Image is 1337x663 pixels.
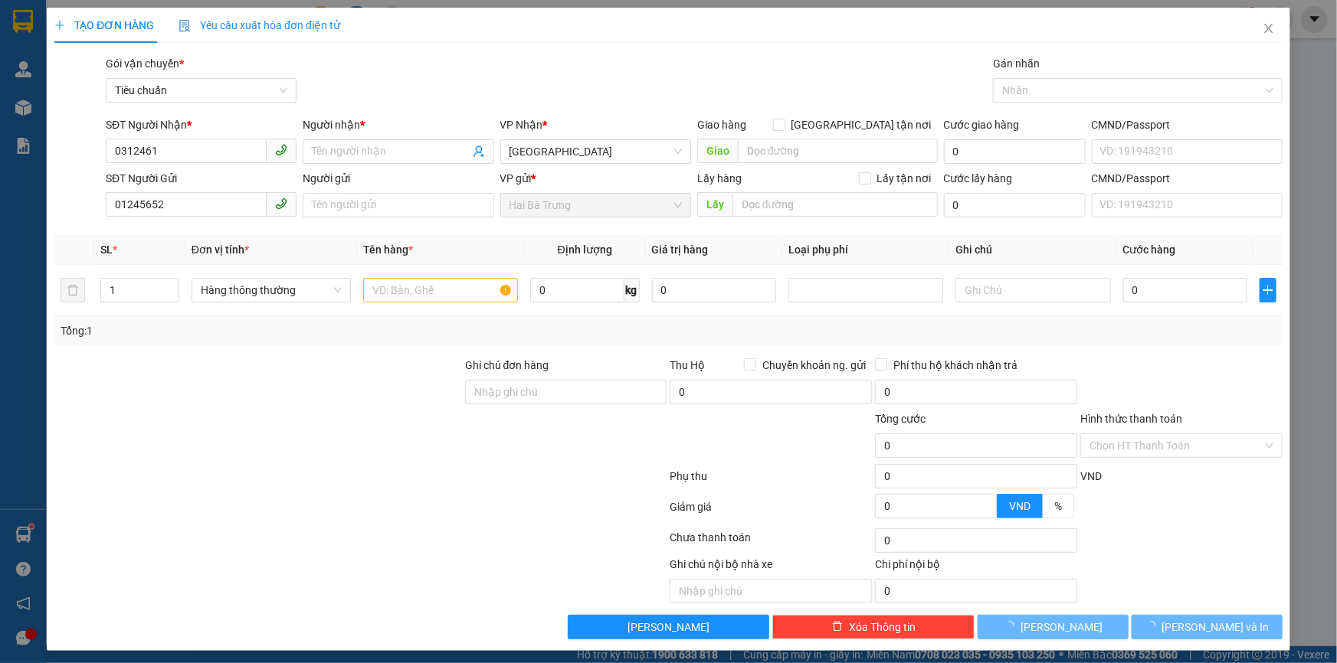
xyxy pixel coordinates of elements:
span: Giá trị hàng [652,243,709,256]
div: Tổng: 1 [61,322,516,339]
input: Dọc đường [738,139,938,163]
span: Cước hàng [1123,243,1176,256]
span: Yêu cầu xuất hóa đơn điện tử [179,19,340,31]
span: [PERSON_NAME] [1021,619,1103,635]
span: loading [1004,621,1021,632]
button: [PERSON_NAME] [568,615,770,639]
div: Chưa thanh toán [669,529,874,556]
span: phone [275,144,287,156]
div: Người gửi [303,170,493,187]
span: % [1054,500,1062,512]
div: VP gửi [500,170,691,187]
div: Người nhận [303,116,493,133]
span: Lấy tận nơi [871,170,938,187]
input: 0 [652,278,777,302]
span: Lấy hàng [697,172,742,185]
input: Ghi chú đơn hàng [465,380,667,404]
span: Giao hàng [697,119,746,131]
span: Xóa Thông tin [849,619,916,635]
label: Ghi chú đơn hàng [465,359,549,371]
img: icon [179,20,191,32]
span: user-add [473,145,485,158]
span: [PERSON_NAME] và In [1162,619,1270,635]
input: Ghi Chú [955,278,1110,302]
input: VD: Bàn, Ghế [363,278,518,302]
div: Chi phí nội bộ [875,556,1077,579]
span: Gói vận chuyển [106,57,184,70]
span: Tên hàng [363,243,413,256]
span: delete [832,621,843,633]
span: plus [54,20,65,31]
span: Hàng thông thường [201,279,342,302]
span: VND [1080,470,1102,482]
button: [PERSON_NAME] [978,615,1129,639]
div: CMND/Passport [1092,170,1283,187]
label: Cước giao hàng [944,119,1020,131]
span: close [1263,22,1275,34]
span: Thủ Đức [510,140,682,163]
div: CMND/Passport [1092,116,1283,133]
span: Tiêu chuẩn [115,79,287,102]
span: SL [100,243,113,256]
span: Thu Hộ [670,359,705,371]
span: [GEOGRAPHIC_DATA] tận nơi [785,116,938,133]
div: Giảm giá [669,498,874,525]
button: [PERSON_NAME] và In [1132,615,1283,639]
span: Đơn vị tính [192,243,249,256]
input: Dọc đường [732,192,938,217]
button: delete [61,278,85,302]
label: Cước lấy hàng [944,172,1013,185]
div: Phụ thu [669,468,874,495]
span: Tổng cước [875,413,926,425]
div: SĐT Người Gửi [106,170,297,187]
div: SĐT Người Nhận [106,116,297,133]
span: Giao [697,139,738,163]
span: Lấy [697,192,732,217]
input: Cước giao hàng [944,139,1086,164]
span: VND [1009,500,1031,512]
label: Gán nhãn [993,57,1040,70]
span: kg [624,278,640,302]
span: VP Nhận [500,119,543,131]
th: Ghi chú [949,235,1116,265]
input: Nhập ghi chú [670,579,872,603]
span: Định lượng [558,243,612,256]
span: Hai Bà Trưng [510,194,682,217]
th: Loại phụ phí [782,235,949,265]
span: [PERSON_NAME] [628,619,709,635]
label: Hình thức thanh toán [1080,413,1182,425]
input: Cước lấy hàng [944,193,1086,217]
span: Phí thu hộ khách nhận trả [887,357,1024,374]
span: Chuyển khoản ng. gửi [756,357,872,374]
span: phone [275,198,287,210]
span: plus [1260,284,1276,296]
span: loading [1145,621,1162,632]
button: plus [1260,278,1276,302]
div: Ghi chú nội bộ nhà xe [670,556,872,579]
span: TẠO ĐƠN HÀNG [54,19,154,31]
button: Close [1247,8,1290,51]
button: deleteXóa Thông tin [772,615,975,639]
